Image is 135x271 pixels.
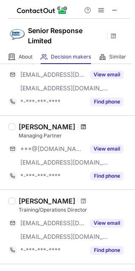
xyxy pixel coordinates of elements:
[19,132,130,140] div: Managing Partner
[90,98,124,106] button: Reveal Button
[90,70,124,79] button: Reveal Button
[90,145,124,153] button: Reveal Button
[8,26,25,43] img: 89c0156d5b7c2ab023be747ba1d78c6c
[20,233,108,240] span: [EMAIL_ADDRESS][DOMAIN_NAME]
[19,123,75,131] div: [PERSON_NAME]
[20,219,85,227] span: [EMAIL_ADDRESS][DOMAIN_NAME]
[90,219,124,227] button: Reveal Button
[20,145,85,153] span: ***@[DOMAIN_NAME]
[20,71,85,78] span: [EMAIL_ADDRESS][DOMAIN_NAME]
[28,25,104,46] h1: Senior Response Limited
[20,84,108,92] span: [EMAIL_ADDRESS][DOMAIN_NAME]
[20,159,108,166] span: [EMAIL_ADDRESS][DOMAIN_NAME]
[19,53,33,60] span: About
[17,5,68,15] img: ContactOut v5.3.10
[90,246,124,254] button: Reveal Button
[19,197,75,205] div: [PERSON_NAME]
[90,172,124,180] button: Reveal Button
[51,53,91,60] span: Decision makers
[19,206,130,214] div: Training/Operations Director
[109,53,126,60] span: Similar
